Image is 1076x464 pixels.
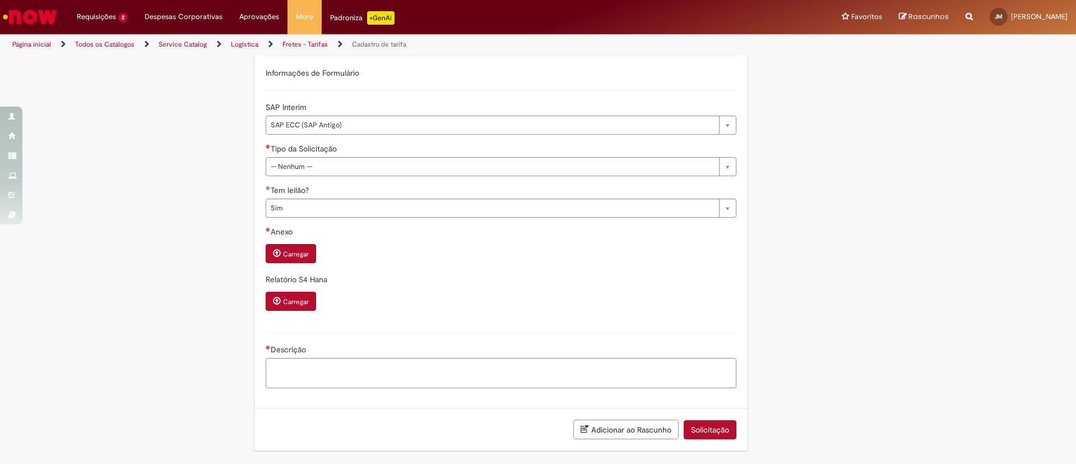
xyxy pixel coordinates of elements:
[573,420,679,439] button: Adicionar ao Rascunho
[330,11,395,25] div: Padroniza
[231,40,258,49] a: Logistica
[271,185,311,195] span: Tem leilão?
[1011,12,1068,21] span: [PERSON_NAME]
[266,358,736,388] textarea: Descrição
[684,420,736,439] button: Solicitação
[239,11,279,22] span: Aprovações
[352,40,406,49] a: Cadastro de tarifa
[266,186,271,190] span: Obrigatório Preenchido
[271,116,713,134] span: SAP ECC (SAP Antigo)
[282,40,328,49] a: Fretes - Tarifas
[367,11,395,25] p: +GenAi
[851,11,882,22] span: Favoritos
[908,11,949,22] span: Rascunhos
[283,297,309,306] small: Carregar
[271,227,295,237] span: Anexo
[12,40,51,49] a: Página inicial
[75,40,134,49] a: Todos os Catálogos
[266,345,271,350] span: Necessários
[266,102,309,112] span: SAP Interim
[296,11,313,22] span: More
[266,274,330,284] span: Relatório S4 Hana
[77,11,116,22] span: Requisições
[899,12,949,22] a: Rascunhos
[266,144,271,149] span: Necessários
[283,250,309,259] small: Carregar
[8,34,709,55] ul: Trilhas de página
[159,40,207,49] a: Service Catalog
[266,244,316,263] button: Carregar anexo de Anexo Required
[271,158,713,176] span: -- Nenhum --
[271,144,339,154] span: Tipo da Solicitação
[271,344,308,355] span: Descrição
[145,11,222,22] span: Despesas Corporativas
[266,227,271,232] span: Necessários
[266,68,359,78] label: Informações de Formulário
[118,13,128,22] span: 2
[1,6,59,28] img: ServiceNow
[271,199,713,217] span: Sim
[266,292,316,311] button: Carregar anexo de Relatório S4 Hana
[995,13,1003,20] span: JM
